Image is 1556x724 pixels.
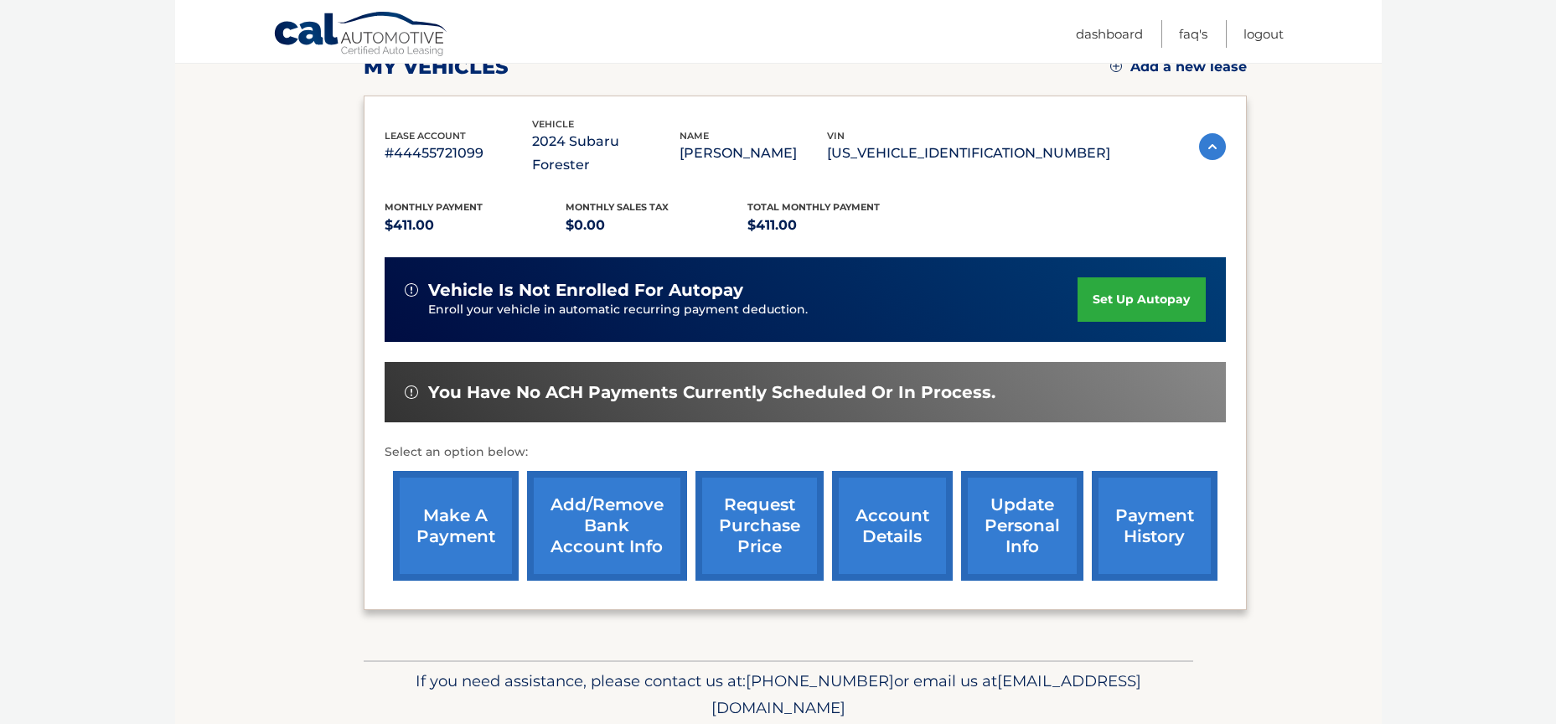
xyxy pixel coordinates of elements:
span: Monthly sales Tax [566,201,669,213]
span: vehicle is not enrolled for autopay [428,280,743,301]
p: [PERSON_NAME] [680,142,827,165]
p: Select an option below: [385,442,1226,463]
a: Dashboard [1076,20,1143,48]
span: [EMAIL_ADDRESS][DOMAIN_NAME] [711,671,1141,717]
a: account details [832,471,953,581]
p: #44455721099 [385,142,532,165]
a: request purchase price [695,471,824,581]
a: Add a new lease [1110,59,1247,75]
span: [PHONE_NUMBER] [746,671,894,690]
h2: my vehicles [364,54,509,80]
span: vin [827,130,845,142]
span: You have no ACH payments currently scheduled or in process. [428,382,995,403]
a: Logout [1243,20,1284,48]
img: alert-white.svg [405,385,418,399]
img: add.svg [1110,60,1122,72]
a: Cal Automotive [273,11,449,59]
a: update personal info [961,471,1083,581]
a: Add/Remove bank account info [527,471,687,581]
span: Total Monthly Payment [747,201,880,213]
a: set up autopay [1078,277,1205,322]
a: make a payment [393,471,519,581]
p: If you need assistance, please contact us at: or email us at [375,668,1182,721]
span: name [680,130,709,142]
a: payment history [1092,471,1217,581]
span: lease account [385,130,466,142]
p: $0.00 [566,214,747,237]
p: $411.00 [385,214,566,237]
img: accordion-active.svg [1199,133,1226,160]
p: [US_VEHICLE_IDENTIFICATION_NUMBER] [827,142,1110,165]
p: $411.00 [747,214,929,237]
img: alert-white.svg [405,283,418,297]
span: vehicle [532,118,574,130]
p: 2024 Subaru Forester [532,130,680,177]
span: Monthly Payment [385,201,483,213]
p: Enroll your vehicle in automatic recurring payment deduction. [428,301,1078,319]
a: FAQ's [1179,20,1207,48]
